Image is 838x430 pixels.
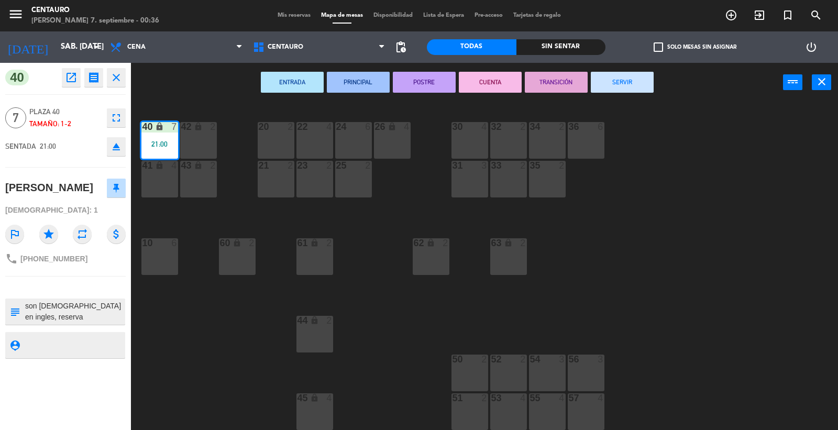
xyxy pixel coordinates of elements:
[171,238,178,248] div: 6
[336,122,337,131] div: 24
[84,68,103,87] button: receipt
[443,238,449,248] div: 2
[725,9,737,21] i: add_circle_outline
[569,393,569,403] div: 57
[171,122,178,131] div: 7
[210,161,216,170] div: 2
[368,13,418,18] span: Disponibilidad
[5,252,18,265] i: phone
[365,161,371,170] div: 2
[525,72,588,93] button: TRANSICIÓN
[310,393,319,402] i: lock
[110,140,123,153] i: eject
[9,306,20,317] i: subject
[530,355,531,364] div: 54
[5,225,24,244] i: outlined_flag
[288,161,294,170] div: 2
[598,355,604,364] div: 3
[393,72,456,93] button: POSTRE
[520,161,526,170] div: 2
[520,393,526,403] div: 4
[31,16,159,26] div: [PERSON_NAME] 7. septiembre - 00:36
[327,72,390,93] button: PRINCIPAL
[805,41,818,53] i: power_settings_new
[781,9,794,21] i: turned_in_not
[810,9,822,21] i: search
[504,238,513,247] i: lock
[426,238,435,247] i: lock
[753,9,766,21] i: exit_to_app
[194,122,203,131] i: lock
[459,72,522,93] button: CUENTA
[220,238,220,248] div: 60
[375,122,376,131] div: 26
[520,238,526,248] div: 2
[783,74,802,90] button: power_input
[87,71,100,84] i: receipt
[520,355,526,364] div: 2
[5,70,29,85] span: 40
[365,122,371,131] div: 6
[107,225,126,244] i: attach_money
[249,238,255,248] div: 2
[194,161,203,170] i: lock
[559,355,565,364] div: 3
[812,74,831,90] button: close
[39,225,58,244] i: star
[233,238,241,247] i: lock
[8,6,24,22] i: menu
[481,393,488,403] div: 2
[9,339,20,351] i: person_pin
[5,179,93,196] div: [PERSON_NAME]
[90,41,102,53] i: arrow_drop_down
[65,71,78,84] i: open_in_new
[5,107,26,128] span: 7
[310,316,319,325] i: lock
[107,108,126,127] button: fullscreen
[62,68,81,87] button: open_in_new
[388,122,396,131] i: lock
[288,122,294,131] div: 2
[326,161,333,170] div: 2
[40,142,56,150] span: 21:00
[598,122,604,131] div: 6
[559,122,565,131] div: 2
[516,39,606,55] div: Sin sentar
[326,238,333,248] div: 2
[155,161,164,170] i: lock
[336,161,337,170] div: 25
[127,43,146,51] span: Cena
[654,42,663,52] span: check_box_outline_blank
[107,68,126,87] button: close
[418,13,469,18] span: Lista de Espera
[427,39,516,55] div: Todas
[530,393,531,403] div: 55
[141,140,178,148] div: 21:00
[559,161,565,170] div: 2
[404,122,410,131] div: 4
[326,316,333,325] div: 2
[181,122,182,131] div: 42
[261,72,324,93] button: ENTRADA
[31,5,159,16] div: Centauro
[29,118,102,130] div: Tamaño: 1-2
[155,122,164,131] i: lock
[394,41,407,53] span: pending_actions
[29,106,102,118] span: Plaza 40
